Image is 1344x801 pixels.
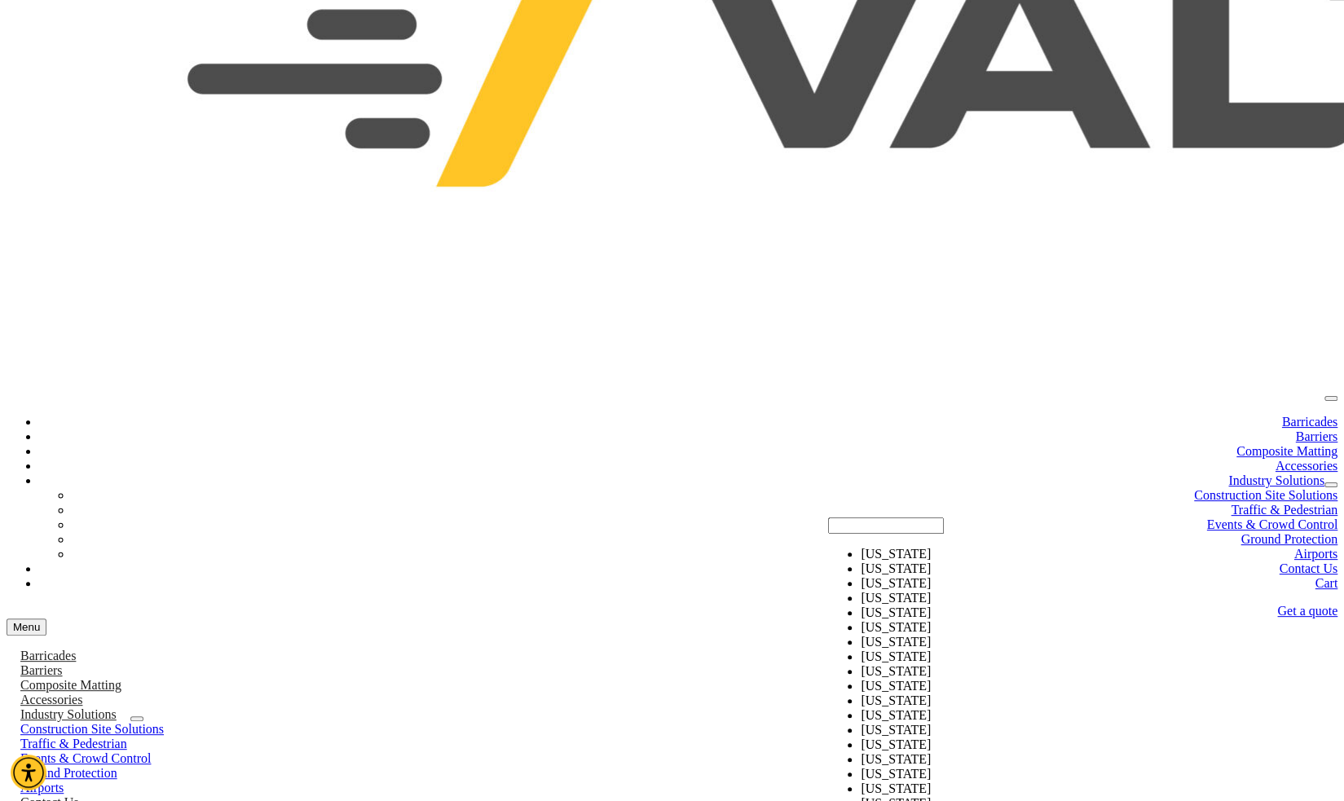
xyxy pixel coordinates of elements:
li: [US_STATE] [861,635,966,649]
a: Events & Crowd Control [7,751,165,765]
a: Barricades [7,649,90,662]
a: Industry Solutions [7,707,130,721]
a: Construction Site Solutions [7,722,178,736]
li: [US_STATE] [861,591,966,605]
a: Industry Solutions [1228,473,1324,487]
li: [US_STATE] [861,547,966,561]
a: Accessories [7,693,96,706]
a: Ground Protection [7,766,131,780]
a: Get a quote [1277,604,1337,618]
li: [US_STATE] [861,708,966,723]
a: Airports [1294,547,1337,561]
a: Composite Matting [1236,444,1337,458]
button: dropdown toggle [130,716,143,721]
a: Events & Crowd Control [1207,517,1337,531]
a: Cart [1315,576,1337,590]
a: Contact Us [1279,561,1337,575]
button: menu toggle [1324,396,1337,401]
li: [US_STATE] [861,752,966,767]
a: Barriers [7,663,77,677]
a: Accessories [1276,459,1337,473]
a: Barricades [1282,415,1337,429]
li: [US_STATE] [861,767,966,781]
button: menu toggle [7,618,46,636]
li: [US_STATE] [861,576,966,591]
li: [US_STATE] [861,781,966,796]
span: Menu [13,621,40,633]
li: [US_STATE] [861,664,966,679]
div: Accessibility Menu [11,755,46,790]
a: Barriers [1295,429,1337,443]
li: [US_STATE] [861,649,966,664]
li: [US_STATE] [861,693,966,708]
a: Traffic & Pedestrian [1231,503,1337,517]
li: [US_STATE] [861,561,966,576]
li: [US_STATE] [861,737,966,752]
a: Traffic & Pedestrian [7,737,141,750]
li: [US_STATE] [861,605,966,620]
li: [US_STATE] [861,620,966,635]
li: [US_STATE] [861,679,966,693]
li: [US_STATE] [861,723,966,737]
a: Construction Site Solutions [1194,488,1337,502]
a: Ground Protection [1240,532,1337,546]
button: dropdown toggle [1324,482,1337,487]
a: Composite Matting [7,678,135,692]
